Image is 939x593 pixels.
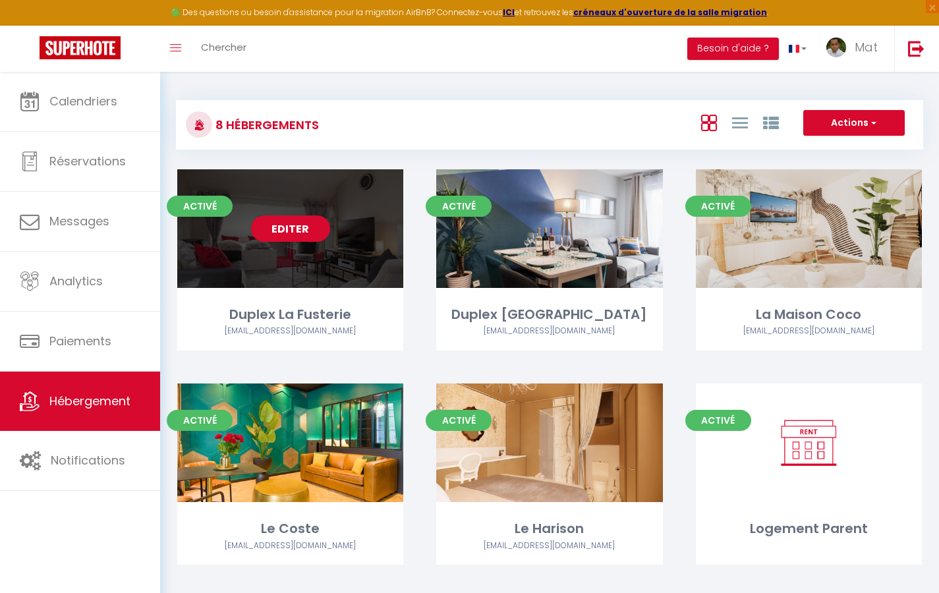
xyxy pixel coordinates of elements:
div: Duplex La Fusterie [177,304,403,325]
span: Hébergement [49,393,130,409]
span: Mat [855,39,878,55]
span: Messages [49,213,109,229]
img: logout [908,40,925,57]
span: Activé [685,196,751,217]
span: Paiements [49,333,111,349]
div: Airbnb [696,325,922,337]
span: Activé [426,410,492,431]
div: Airbnb [436,325,662,337]
a: ... Mat [816,26,894,72]
span: Réservations [49,153,126,169]
div: Logement Parent [696,519,922,539]
button: Ouvrir le widget de chat LiveChat [11,5,50,45]
img: ... [826,38,846,57]
span: Notifications [51,452,125,468]
a: créneaux d'ouverture de la salle migration [573,7,767,18]
span: Activé [426,196,492,217]
div: Le Harison [436,519,662,539]
span: Chercher [201,40,246,54]
span: Calendriers [49,93,117,109]
div: La Maison Coco [696,304,922,325]
a: Editer [251,215,330,242]
div: Duplex [GEOGRAPHIC_DATA] [436,304,662,325]
button: Besoin d'aide ? [687,38,779,60]
span: Activé [167,196,233,217]
span: Activé [167,410,233,431]
a: Vue en Liste [732,111,748,133]
a: Vue en Box [701,111,717,133]
div: Airbnb [436,540,662,552]
div: Le Coste [177,519,403,539]
span: Analytics [49,273,103,289]
span: Activé [685,410,751,431]
img: Super Booking [40,36,121,59]
h3: 8 Hébergements [212,110,319,140]
a: ICI [503,7,515,18]
button: Actions [803,110,905,136]
div: Airbnb [177,540,403,552]
div: Airbnb [177,325,403,337]
a: Vue par Groupe [763,111,779,133]
a: Chercher [191,26,256,72]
